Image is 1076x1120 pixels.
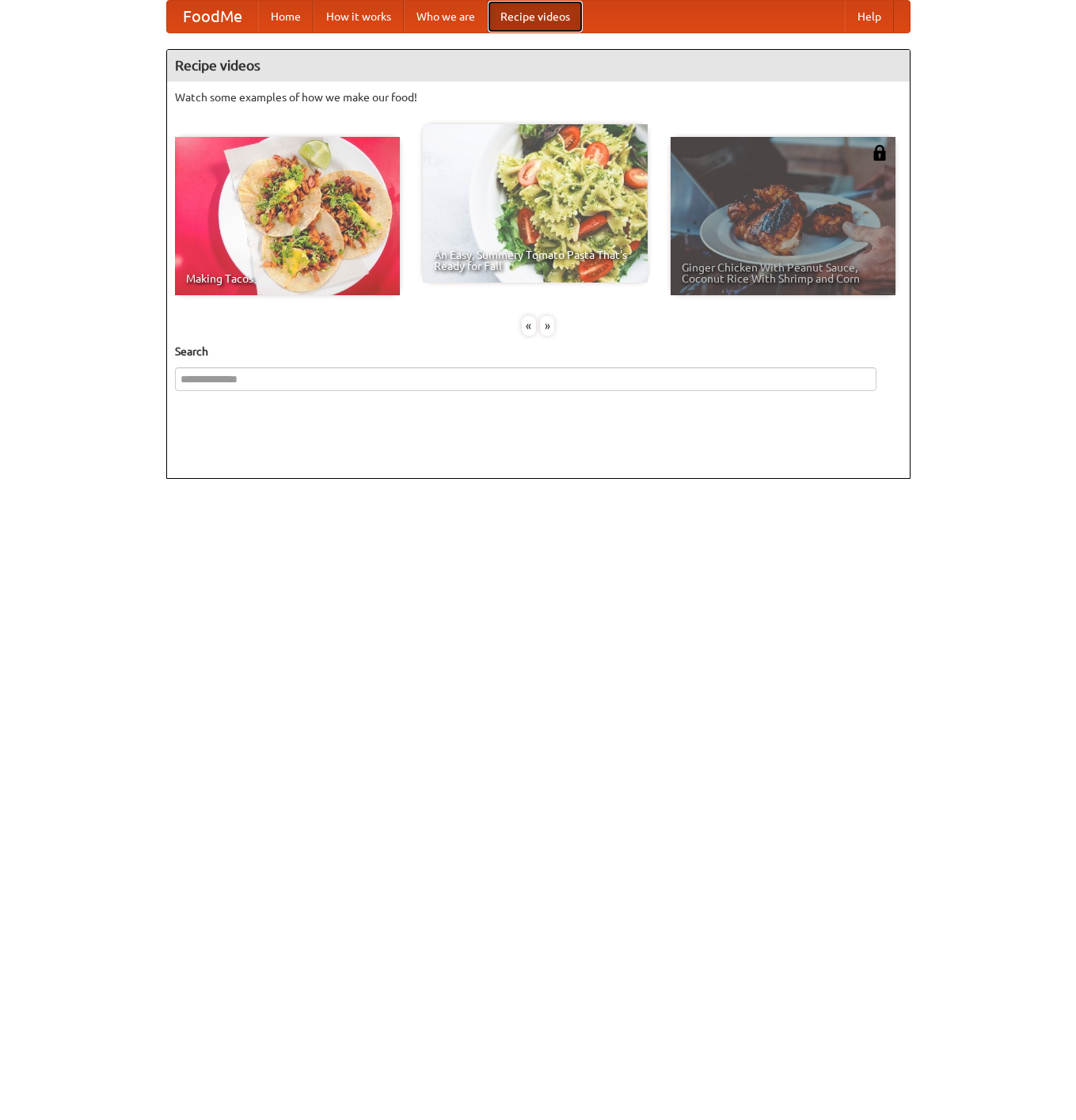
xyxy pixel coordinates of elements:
h4: Recipe videos [167,50,910,82]
a: Home [258,1,314,32]
a: FoodMe [167,1,258,32]
p: Watch some examples of how we make our food! [175,89,902,105]
span: An Easy, Summery Tomato Pasta That's Ready for Fall [434,249,637,271]
h5: Search [175,344,902,359]
a: Recipe videos [488,1,583,32]
a: Making Tacos [175,137,400,295]
div: » [540,316,554,336]
a: Who we are [404,1,488,32]
img: 483408.png [872,145,888,161]
div: « [522,316,536,336]
a: Help [845,1,894,32]
span: Making Tacos [186,273,389,284]
a: An Easy, Summery Tomato Pasta That's Ready for Fall [423,124,648,283]
a: How it works [314,1,404,32]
